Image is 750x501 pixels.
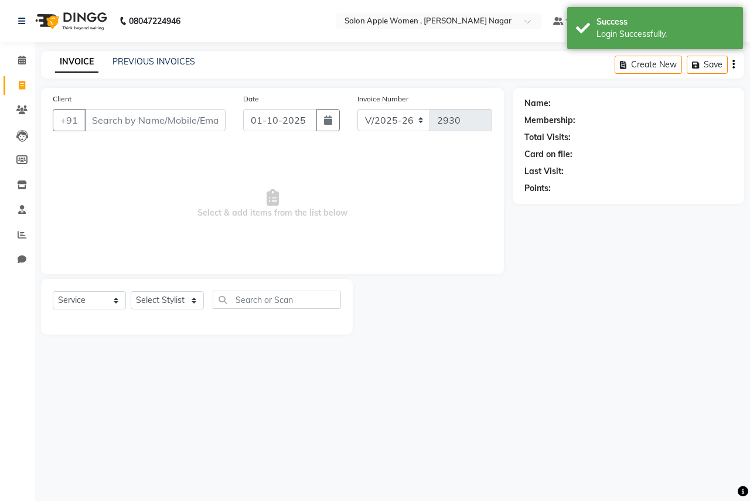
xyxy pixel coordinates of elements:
img: logo [30,5,110,38]
b: 08047224946 [129,5,180,38]
div: Last Visit: [524,165,564,178]
input: Search by Name/Mobile/Email/Code [84,109,226,131]
div: Name: [524,97,551,110]
button: Create New [615,56,682,74]
a: INVOICE [55,52,98,73]
input: Search or Scan [213,291,341,309]
div: Card on file: [524,148,572,161]
button: Save [687,56,728,74]
div: Total Visits: [524,131,571,144]
a: PREVIOUS INVOICES [112,56,195,67]
label: Client [53,94,71,104]
div: Success [596,16,734,28]
label: Date [243,94,259,104]
div: Points: [524,182,551,195]
span: Select & add items from the list below [53,145,492,263]
button: +91 [53,109,86,131]
div: Membership: [524,114,575,127]
div: Login Successfully. [596,28,734,40]
label: Invoice Number [357,94,408,104]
